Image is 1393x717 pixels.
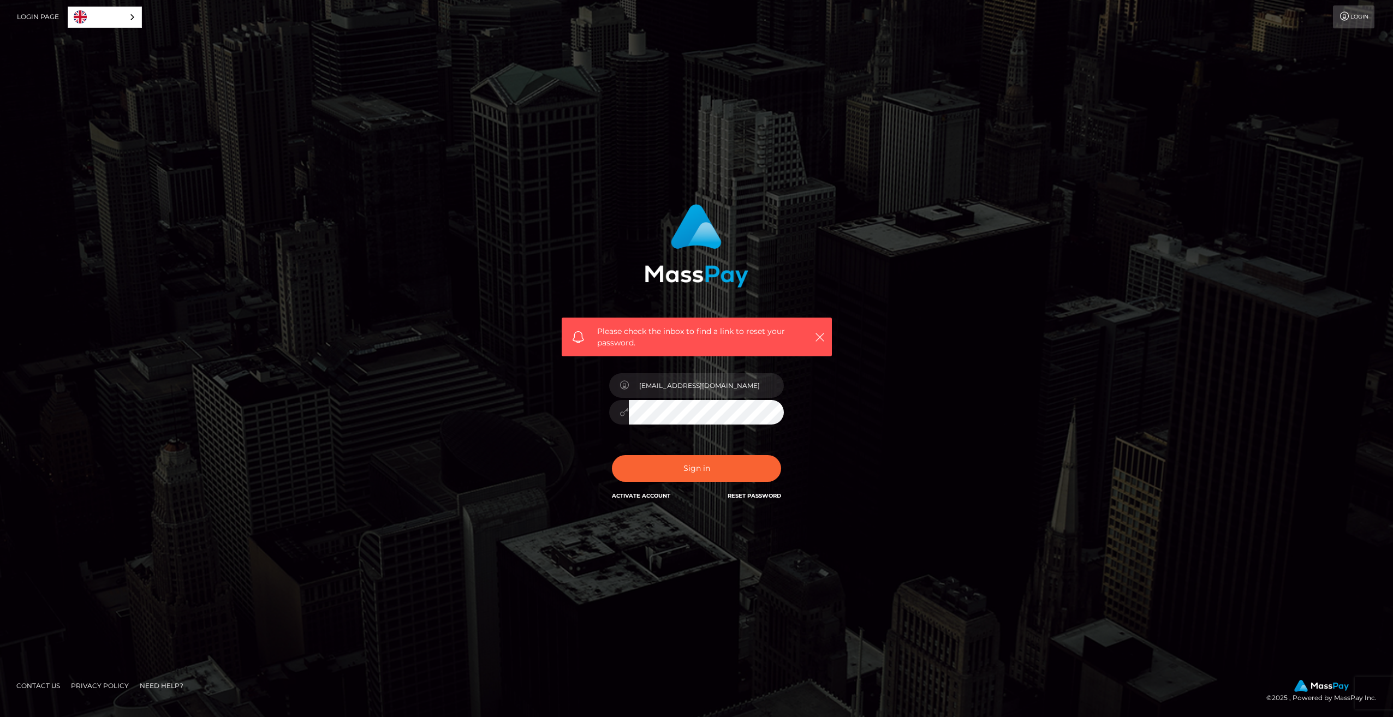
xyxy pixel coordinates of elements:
aside: Language selected: English [68,7,142,28]
a: Login Page [17,5,59,28]
input: E-mail... [629,373,784,398]
div: © 2025 , Powered by MassPay Inc. [1266,680,1385,704]
a: Contact Us [12,677,64,694]
a: English [68,7,141,27]
span: Please check the inbox to find a link to reset your password. [597,326,796,349]
img: MassPay [1294,680,1349,692]
a: Login [1333,5,1374,28]
img: MassPay Login [645,204,748,288]
button: Sign in [612,455,781,482]
a: Reset Password [728,492,781,499]
a: Activate Account [612,492,670,499]
div: Language [68,7,142,28]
